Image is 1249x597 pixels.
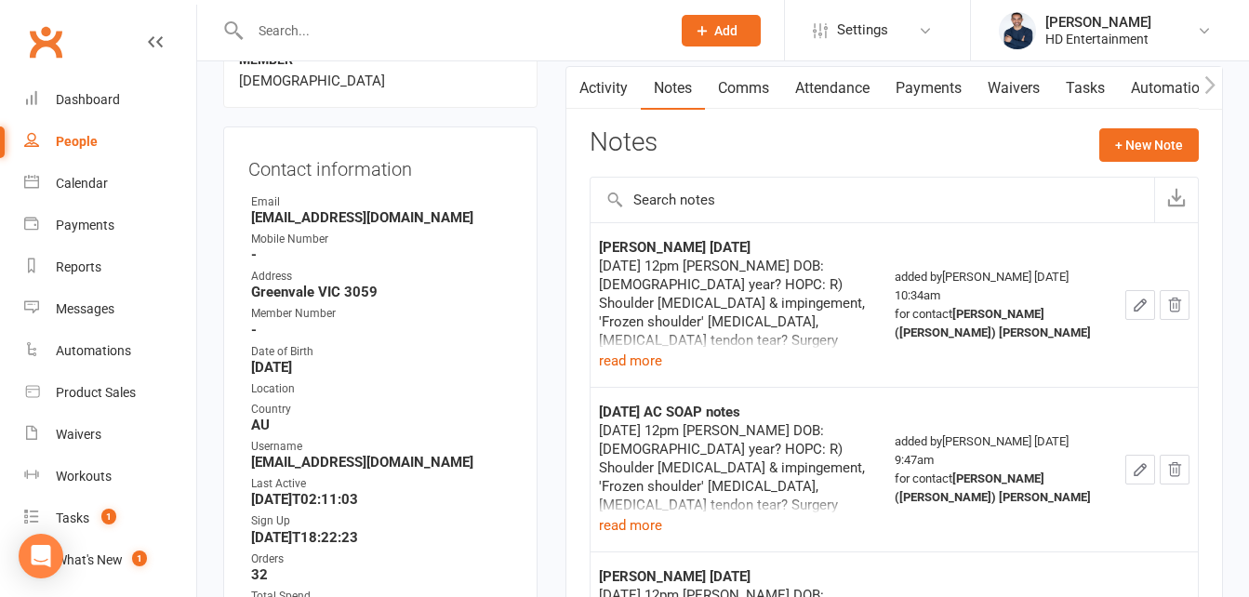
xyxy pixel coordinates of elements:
[599,404,740,420] strong: [DATE] AC SOAP notes
[599,568,751,585] strong: [PERSON_NAME] [DATE]
[999,12,1036,49] img: thumb_image1646563817.png
[1053,67,1118,110] a: Tasks
[56,259,101,274] div: Reports
[56,469,112,484] div: Workouts
[251,512,512,530] div: Sign Up
[251,551,512,568] div: Orders
[251,380,512,398] div: Location
[682,15,761,46] button: Add
[24,414,196,456] a: Waivers
[1045,14,1151,31] div: [PERSON_NAME]
[782,67,883,110] a: Attendance
[22,19,69,65] a: Clubworx
[251,322,512,338] strong: -
[599,350,662,372] button: read more
[883,67,975,110] a: Payments
[24,163,196,205] a: Calendar
[24,539,196,581] a: What's New1
[56,511,89,525] div: Tasks
[239,73,385,89] span: [DEMOGRAPHIC_DATA]
[251,566,512,583] strong: 32
[251,305,512,323] div: Member Number
[251,268,512,285] div: Address
[56,176,108,191] div: Calendar
[24,246,196,288] a: Reports
[19,534,63,578] div: Open Intercom Messenger
[251,246,512,263] strong: -
[599,239,751,256] strong: [PERSON_NAME] [DATE]
[705,67,782,110] a: Comms
[245,18,658,44] input: Search...
[251,359,512,376] strong: [DATE]
[251,529,512,546] strong: [DATE]T18:22:23
[895,470,1109,507] div: for contact
[24,497,196,539] a: Tasks 1
[1045,31,1151,47] div: HD Entertainment
[251,454,512,471] strong: [EMAIL_ADDRESS][DOMAIN_NAME]
[591,178,1154,222] input: Search notes
[837,9,888,51] span: Settings
[56,552,123,567] div: What's New
[24,121,196,163] a: People
[132,551,147,566] span: 1
[895,305,1109,342] div: for contact
[56,134,98,149] div: People
[251,417,512,433] strong: AU
[975,67,1053,110] a: Waivers
[24,330,196,372] a: Automations
[895,307,1091,339] strong: [PERSON_NAME] ([PERSON_NAME]) [PERSON_NAME]
[895,432,1109,507] div: added by [PERSON_NAME] [DATE] 9:47am
[1099,128,1199,162] button: + New Note
[248,152,512,179] h3: Contact information
[56,301,114,316] div: Messages
[251,401,512,418] div: Country
[251,491,512,508] strong: [DATE]T02:11:03
[24,372,196,414] a: Product Sales
[24,456,196,497] a: Workouts
[251,209,512,226] strong: [EMAIL_ADDRESS][DOMAIN_NAME]
[101,509,116,524] span: 1
[56,427,101,442] div: Waivers
[251,343,512,361] div: Date of Birth
[714,23,737,38] span: Add
[641,67,705,110] a: Notes
[56,385,136,400] div: Product Sales
[251,284,512,300] strong: Greenvale VIC 3059
[56,218,114,232] div: Payments
[599,514,662,537] button: read more
[251,231,512,248] div: Mobile Number
[566,67,641,110] a: Activity
[251,193,512,211] div: Email
[24,288,196,330] a: Messages
[251,475,512,493] div: Last Active
[56,92,120,107] div: Dashboard
[590,128,658,162] h3: Notes
[251,438,512,456] div: Username
[1118,67,1229,110] a: Automations
[24,205,196,246] a: Payments
[24,79,196,121] a: Dashboard
[895,268,1109,342] div: added by [PERSON_NAME] [DATE] 10:34am
[56,343,131,358] div: Automations
[895,471,1091,504] strong: [PERSON_NAME] ([PERSON_NAME]) [PERSON_NAME]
